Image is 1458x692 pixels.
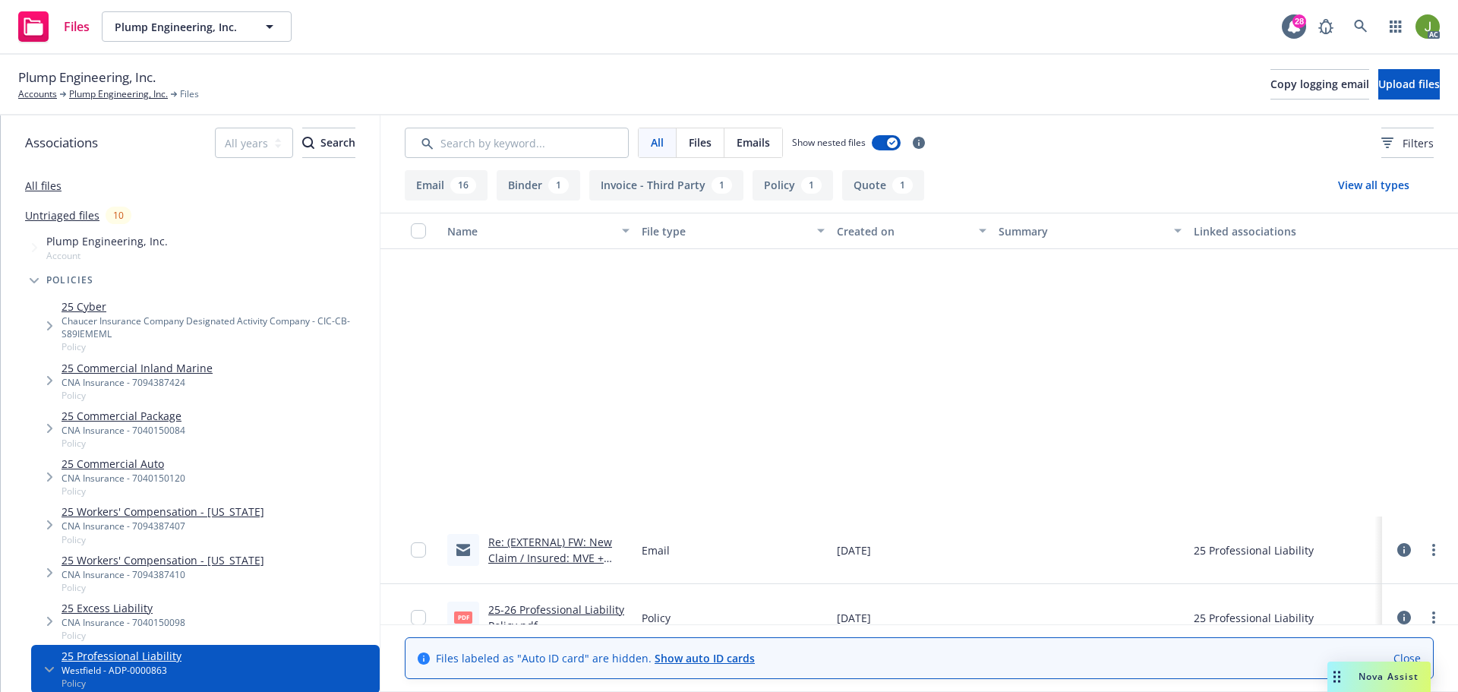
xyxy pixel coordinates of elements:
[441,213,636,249] button: Name
[46,233,168,249] span: Plump Engineering, Inc.
[62,424,185,437] div: CNA Insurance - 7040150084
[62,437,185,450] span: Policy
[62,552,264,568] a: 25 Workers' Compensation - [US_STATE]
[1327,662,1431,692] button: Nova Assist
[25,133,98,153] span: Associations
[1270,77,1369,91] span: Copy logging email
[655,651,755,665] a: Show auto ID cards
[1194,542,1314,558] div: 25 Professional Liability
[62,600,185,616] a: 25 Excess Liability
[405,170,488,201] button: Email
[18,87,57,101] a: Accounts
[1327,662,1346,692] div: Drag to move
[106,207,131,224] div: 10
[62,360,213,376] a: 25 Commercial Inland Marine
[651,134,664,150] span: All
[62,520,264,532] div: CNA Insurance - 7094387407
[831,213,993,249] button: Created on
[302,137,314,149] svg: Search
[589,170,743,201] button: Invoice - Third Party
[1381,128,1434,158] button: Filters
[642,223,807,239] div: File type
[1359,670,1419,683] span: Nova Assist
[46,249,168,262] span: Account
[12,5,96,48] a: Files
[1292,14,1306,27] div: 28
[842,170,924,201] button: Quote
[1270,69,1369,100] button: Copy logging email
[712,177,732,194] div: 1
[801,177,822,194] div: 1
[411,610,426,625] input: Toggle Row Selected
[436,650,755,666] span: Files labeled as "Auto ID card" are hidden.
[62,581,264,594] span: Policy
[62,472,185,485] div: CNA Insurance - 7040150120
[1188,213,1382,249] button: Linked associations
[62,504,264,520] a: 25 Workers' Compensation - [US_STATE]
[488,535,620,645] a: Re: (EXTERNAL) FW: New Claim / Insured: MVE + Partners, Inc. / Policy # AAEP000377-251 / Matter: ...
[737,134,770,150] span: Emails
[62,314,374,340] div: Chaucer Insurance Company Designated Activity Company - CIC-CB-S89IEMEML
[497,170,580,201] button: Binder
[1393,650,1421,666] a: Close
[837,610,871,626] span: [DATE]
[488,602,624,633] a: 25-26 Professional Liability Policy.pdf
[689,134,712,150] span: Files
[62,616,185,629] div: CNA Insurance - 7040150098
[454,611,472,623] span: pdf
[62,648,181,664] a: 25 Professional Liability
[102,11,292,42] button: Plump Engineering, Inc.
[1403,135,1434,151] span: Filters
[447,223,613,239] div: Name
[62,664,181,677] div: Westfield - ADP-0000863
[62,299,374,314] a: 25 Cyber
[302,128,355,158] button: SearchSearch
[1381,135,1434,151] span: Filters
[25,179,62,193] a: All files
[18,68,156,87] span: Plump Engineering, Inc.
[62,568,264,581] div: CNA Insurance - 7094387410
[62,629,185,642] span: Policy
[993,213,1187,249] button: Summary
[450,177,476,194] div: 16
[62,408,185,424] a: 25 Commercial Package
[1415,14,1440,39] img: photo
[62,376,213,389] div: CNA Insurance - 7094387424
[753,170,833,201] button: Policy
[636,213,830,249] button: File type
[411,223,426,239] input: Select all
[1381,11,1411,42] a: Switch app
[1194,223,1376,239] div: Linked associations
[62,456,185,472] a: 25 Commercial Auto
[62,677,181,690] span: Policy
[837,223,970,239] div: Created on
[62,485,185,498] span: Policy
[1346,11,1376,42] a: Search
[302,128,355,157] div: Search
[642,610,671,626] span: Policy
[892,177,913,194] div: 1
[46,276,94,285] span: Policies
[62,389,213,402] span: Policy
[62,340,374,353] span: Policy
[792,136,866,149] span: Show nested files
[115,19,246,35] span: Plump Engineering, Inc.
[1311,11,1341,42] a: Report a Bug
[69,87,168,101] a: Plump Engineering, Inc.
[642,542,670,558] span: Email
[1425,608,1443,627] a: more
[180,87,199,101] span: Files
[548,177,569,194] div: 1
[1378,77,1440,91] span: Upload files
[1194,610,1314,626] div: 25 Professional Liability
[1425,541,1443,559] a: more
[837,542,871,558] span: [DATE]
[411,542,426,558] input: Toggle Row Selected
[1378,69,1440,100] button: Upload files
[62,533,264,546] span: Policy
[999,223,1164,239] div: Summary
[64,21,90,33] span: Files
[405,128,629,158] input: Search by keyword...
[25,207,99,223] a: Untriaged files
[1314,170,1434,201] button: View all types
